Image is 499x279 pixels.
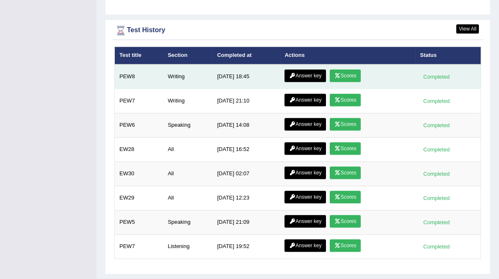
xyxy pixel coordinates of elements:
td: Writing [163,89,212,113]
td: Speaking [163,210,212,234]
td: [DATE] 14:08 [212,113,280,137]
td: PEW5 [115,210,163,234]
td: [DATE] 16:52 [212,137,280,161]
th: Test title [115,47,163,64]
td: EW29 [115,186,163,210]
a: Scores [330,239,361,252]
td: EW28 [115,137,163,161]
td: All [163,186,212,210]
td: [DATE] 02:07 [212,161,280,186]
a: Answer key [284,94,326,106]
td: PEW7 [115,89,163,113]
td: PEW8 [115,64,163,89]
a: Scores [330,215,361,228]
a: Answer key [284,191,326,203]
td: PEW7 [115,234,163,259]
div: Completed [420,97,452,105]
td: [DATE] 19:52 [212,234,280,259]
a: Answer key [284,142,326,155]
td: All [163,161,212,186]
td: [DATE] 21:10 [212,89,280,113]
div: Completed [420,169,452,178]
th: Completed at [212,47,280,64]
td: Listening [163,234,212,259]
div: Completed [420,121,452,130]
div: Completed [420,145,452,154]
td: EW30 [115,161,163,186]
a: View All [456,24,479,33]
div: Completed [420,194,452,202]
a: Answer key [284,166,326,179]
a: Scores [330,94,361,106]
td: Writing [163,64,212,89]
div: Completed [420,218,452,227]
a: Scores [330,69,361,82]
td: Speaking [163,113,212,137]
div: Test History [114,24,481,37]
a: Answer key [284,118,326,131]
td: PEW6 [115,113,163,137]
a: Scores [330,166,361,179]
td: [DATE] 12:23 [212,186,280,210]
a: Answer key [284,239,326,252]
a: Scores [330,191,361,203]
td: All [163,137,212,161]
th: Actions [280,47,415,64]
a: Answer key [284,69,326,82]
td: [DATE] 21:09 [212,210,280,234]
th: Status [415,47,481,64]
div: Completed [420,242,452,251]
a: Scores [330,118,361,131]
a: Scores [330,142,361,155]
a: Answer key [284,215,326,228]
td: [DATE] 18:45 [212,64,280,89]
div: Completed [420,72,452,81]
th: Section [163,47,212,64]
